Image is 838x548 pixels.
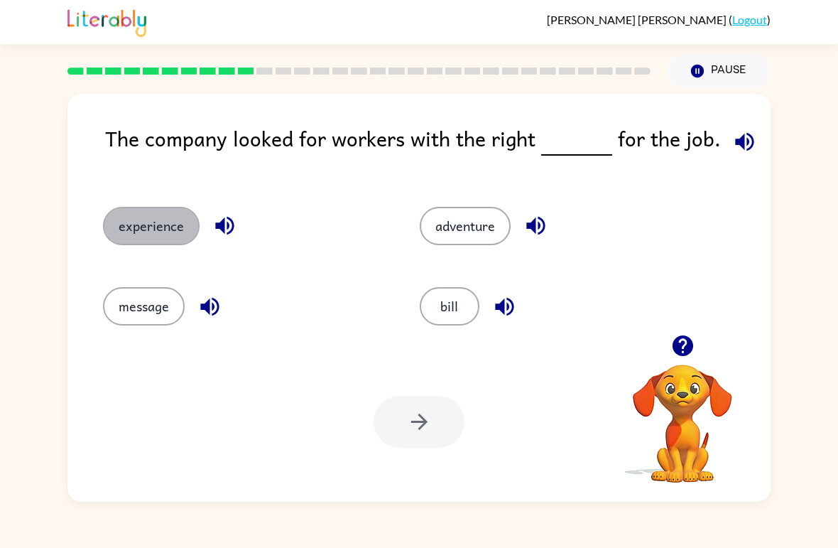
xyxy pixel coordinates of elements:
[547,13,729,26] span: [PERSON_NAME] [PERSON_NAME]
[105,122,771,178] div: The company looked for workers with the right for the job.
[67,6,146,37] img: Literably
[611,343,753,485] video: Your browser must support playing .mp4 files to use Literably. Please try using another browser.
[103,287,185,326] button: message
[668,55,771,87] button: Pause
[420,207,511,245] button: adventure
[547,13,771,26] div: ( )
[103,207,200,245] button: experience
[420,287,479,326] button: bill
[732,13,767,26] a: Logout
